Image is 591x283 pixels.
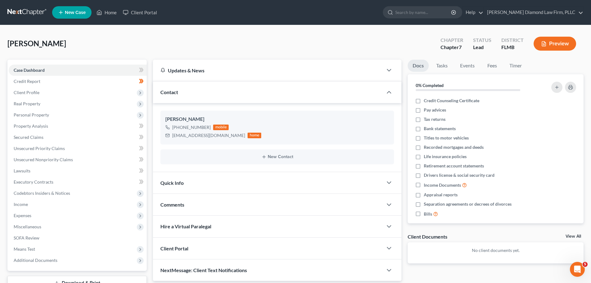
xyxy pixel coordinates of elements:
[14,101,40,106] span: Real Property
[424,98,479,104] span: Credit Counseling Certificate
[172,132,245,139] div: [EMAIL_ADDRESS][DOMAIN_NAME]
[160,202,184,208] span: Comments
[424,163,484,169] span: Retirement account statements
[424,192,458,198] span: Appraisal reports
[583,262,588,267] span: 5
[14,135,43,140] span: Secured Claims
[213,125,229,130] div: mobile
[482,60,502,72] a: Fees
[160,180,184,186] span: Quick Info
[14,190,70,196] span: Codebtors Insiders & Notices
[9,176,147,188] a: Executory Contracts
[441,37,463,44] div: Chapter
[14,146,65,151] span: Unsecured Priority Claims
[416,83,444,88] strong: 0% Completed
[172,124,211,130] div: [PHONE_NUMBER]
[424,201,512,207] span: Separation agreements or decrees of divorces
[14,79,40,84] span: Credit Report
[14,157,73,162] span: Unsecured Nonpriority Claims
[9,154,147,165] a: Unsecured Nonpriority Claims
[14,67,45,73] span: Case Dashboard
[165,154,389,159] button: New Contact
[65,10,86,15] span: New Case
[248,133,261,138] div: home
[431,60,453,72] a: Tasks
[424,116,445,122] span: Tax returns
[566,234,581,239] a: View All
[484,7,583,18] a: [PERSON_NAME] Diamond Law Firm, PLLC
[160,67,375,74] div: Updates & News
[7,39,66,48] span: [PERSON_NAME]
[160,267,247,273] span: NextMessage: Client Text Notifications
[413,247,579,253] p: No client documents yet.
[14,235,39,240] span: SOFA Review
[424,144,484,150] span: Recorded mortgages and deeds
[14,179,53,185] span: Executory Contracts
[9,232,147,244] a: SOFA Review
[160,223,211,229] span: Hire a Virtual Paralegal
[9,121,147,132] a: Property Analysis
[424,211,432,217] span: Bills
[14,123,48,129] span: Property Analysis
[165,116,389,123] div: [PERSON_NAME]
[9,76,147,87] a: Credit Report
[504,60,527,72] a: Timer
[424,135,469,141] span: Titles to motor vehicles
[160,89,178,95] span: Contact
[441,44,463,51] div: Chapter
[424,153,467,160] span: Life insurance policies
[570,262,585,277] iframe: Intercom live chat
[408,60,429,72] a: Docs
[14,213,31,218] span: Expenses
[14,168,30,173] span: Lawsuits
[395,7,452,18] input: Search by name...
[14,258,57,263] span: Additional Documents
[501,44,524,51] div: FLMB
[9,165,147,176] a: Lawsuits
[14,224,41,229] span: Miscellaneous
[459,44,462,50] span: 7
[14,112,49,117] span: Personal Property
[424,172,495,178] span: Drivers license & social security card
[534,37,576,51] button: Preview
[473,37,491,44] div: Status
[424,182,461,188] span: Income Documents
[120,7,160,18] a: Client Portal
[501,37,524,44] div: District
[9,65,147,76] a: Case Dashboard
[93,7,120,18] a: Home
[455,60,480,72] a: Events
[408,233,447,240] div: Client Documents
[14,90,39,95] span: Client Profile
[9,143,147,154] a: Unsecured Priority Claims
[473,44,491,51] div: Lead
[424,126,456,132] span: Bank statements
[160,245,188,251] span: Client Portal
[9,132,147,143] a: Secured Claims
[14,246,35,252] span: Means Test
[424,107,446,113] span: Pay advices
[463,7,483,18] a: Help
[14,202,28,207] span: Income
